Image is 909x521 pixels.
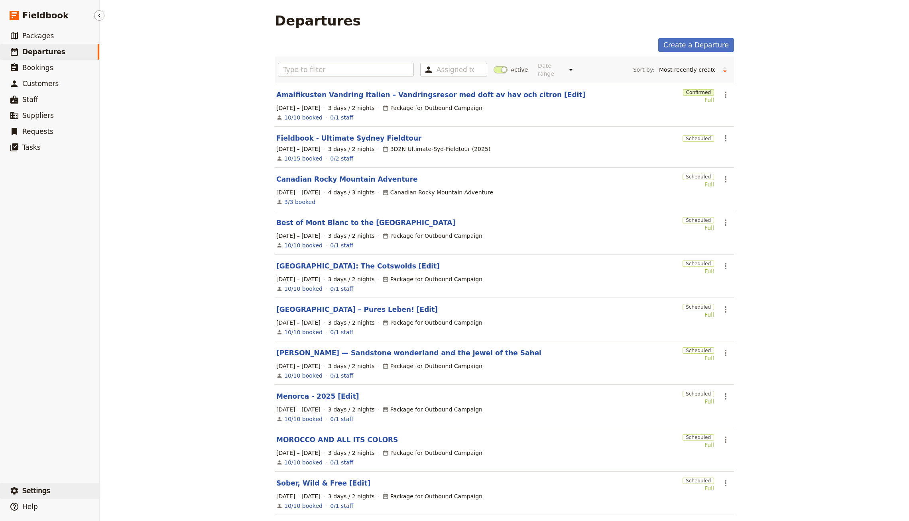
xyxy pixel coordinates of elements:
[382,362,482,370] div: Package for Outbound Campaign
[276,174,418,184] a: Canadian Rocky Mountain Adventure
[683,434,714,441] span: Scheduled
[284,415,323,423] a: View the bookings for this departure
[22,487,50,495] span: Settings
[276,145,321,153] span: [DATE] – [DATE]
[276,261,440,271] a: [GEOGRAPHIC_DATA]: The Cotswolds [Edit]
[284,241,323,249] a: View the bookings for this departure
[22,96,38,104] span: Staff
[683,89,714,96] span: Confirmed
[683,217,714,223] span: Scheduled
[658,38,734,52] a: Create a Departure
[719,64,731,76] button: Change sort direction
[719,172,732,186] button: Actions
[276,435,398,445] a: MOROCCO AND ALL ITS COLORS
[683,391,714,397] span: Scheduled
[683,267,714,275] div: Full
[328,492,375,500] span: 3 days / 2 nights
[22,48,65,56] span: Departures
[683,311,714,319] div: Full
[22,127,53,135] span: Requests
[330,114,353,121] a: 0/1 staff
[719,259,732,273] button: Actions
[382,275,482,283] div: Package for Outbound Campaign
[683,135,714,142] span: Scheduled
[683,354,714,362] div: Full
[22,10,69,22] span: Fieldbook
[328,145,375,153] span: 3 days / 2 nights
[382,492,482,500] div: Package for Outbound Campaign
[330,372,353,380] a: 0/1 staff
[328,449,375,457] span: 3 days / 2 nights
[330,502,353,510] a: 0/1 staff
[683,398,714,405] div: Full
[276,133,421,143] a: Fieldbook - Ultimate Sydney Fieldtour
[276,218,455,227] a: Best of Mont Blanc to the [GEOGRAPHIC_DATA]
[683,304,714,310] span: Scheduled
[276,104,321,112] span: [DATE] – [DATE]
[22,503,38,511] span: Help
[284,198,315,206] a: View the bookings for this departure
[276,392,359,401] a: Menorca - 2025 [Edit]
[719,390,732,403] button: Actions
[276,232,321,240] span: [DATE] – [DATE]
[719,131,732,145] button: Actions
[683,180,714,188] div: Full
[278,63,414,76] input: Type to filter
[328,275,375,283] span: 3 days / 2 nights
[511,66,528,74] span: Active
[276,90,585,100] a: Amalfikusten Vandring Italien – Vandringsresor med doft av hav och citron [Edit]
[683,174,714,180] span: Scheduled
[382,405,482,413] div: Package for Outbound Campaign
[276,405,321,413] span: [DATE] – [DATE]
[276,449,321,457] span: [DATE] – [DATE]
[719,303,732,316] button: Actions
[382,145,491,153] div: 3D2N Ultimate-Syd-Fieldtour (2025)
[683,478,714,484] span: Scheduled
[276,275,321,283] span: [DATE] – [DATE]
[276,348,541,358] a: [PERSON_NAME] — Sandstone wonderland and the jewel of the Sahel
[655,64,719,76] select: Sort by:
[719,216,732,229] button: Actions
[719,476,732,490] button: Actions
[330,328,353,336] a: 0/1 staff
[94,10,104,21] button: Hide menu
[330,155,353,163] a: 0/2 staff
[275,13,361,29] h1: Departures
[276,188,321,196] span: [DATE] – [DATE]
[330,285,353,293] a: 0/1 staff
[328,405,375,413] span: 3 days / 2 nights
[328,319,375,327] span: 3 days / 2 nights
[284,458,323,466] a: View the bookings for this departure
[683,224,714,232] div: Full
[22,112,54,119] span: Suppliers
[284,114,323,121] a: View the bookings for this departure
[328,232,375,240] span: 3 days / 2 nights
[382,188,493,196] div: Canadian Rocky Mountain Adventure
[330,415,353,423] a: 0/1 staff
[683,96,714,104] div: Full
[284,328,323,336] a: View the bookings for this departure
[683,347,714,354] span: Scheduled
[284,155,323,163] a: View the bookings for this departure
[382,232,482,240] div: Package for Outbound Campaign
[328,188,375,196] span: 4 days / 3 nights
[284,372,323,380] a: View the bookings for this departure
[276,492,321,500] span: [DATE] – [DATE]
[276,362,321,370] span: [DATE] – [DATE]
[22,64,53,72] span: Bookings
[284,502,323,510] a: View the bookings for this departure
[22,80,59,88] span: Customers
[22,32,54,40] span: Packages
[683,484,714,492] div: Full
[683,260,714,267] span: Scheduled
[683,441,714,449] div: Full
[437,65,474,74] input: Assigned to
[382,104,482,112] div: Package for Outbound Campaign
[276,305,438,314] a: [GEOGRAPHIC_DATA] – Pures Leben! [Edit]
[382,449,482,457] div: Package for Outbound Campaign
[328,362,375,370] span: 3 days / 2 nights
[284,285,323,293] a: View the bookings for this departure
[719,346,732,360] button: Actions
[276,319,321,327] span: [DATE] – [DATE]
[719,88,732,102] button: Actions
